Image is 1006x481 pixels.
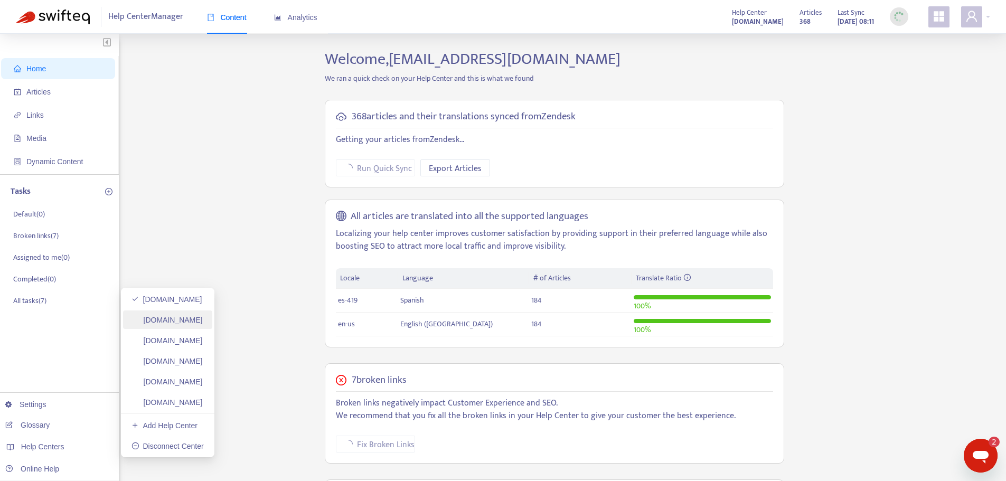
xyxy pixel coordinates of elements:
[13,252,70,263] p: Assigned to me ( 0 )
[108,7,183,27] span: Help Center Manager
[800,7,822,18] span: Articles
[352,111,576,123] h5: 368 articles and their translations synced from Zendesk
[336,436,415,452] button: Fix Broken Links
[13,230,59,241] p: Broken links ( 7 )
[13,209,45,220] p: Default ( 0 )
[13,273,56,285] p: Completed ( 0 )
[933,10,945,23] span: appstore
[352,374,407,386] h5: 7 broken links
[336,375,346,385] span: close-circle
[14,111,21,119] span: link
[5,465,59,473] a: Online Help
[325,46,620,72] span: Welcome, [EMAIL_ADDRESS][DOMAIN_NAME]
[351,211,588,223] h5: All articles are translated into all the supported languages
[357,162,412,175] span: Run Quick Sync
[400,294,424,306] span: Spanish
[531,294,542,306] span: 184
[131,357,203,365] a: [DOMAIN_NAME]
[336,134,773,146] p: Getting your articles from Zendesk ...
[965,10,978,23] span: user
[634,300,651,312] span: 100 %
[398,268,529,289] th: Language
[207,14,214,21] span: book
[336,159,415,176] button: Run Quick Sync
[400,318,493,330] span: English ([GEOGRAPHIC_DATA])
[21,442,64,451] span: Help Centers
[5,421,50,429] a: Glossary
[131,378,203,386] a: [DOMAIN_NAME]
[131,421,198,430] a: Add Help Center
[5,400,46,409] a: Settings
[16,10,90,24] img: Swifteq
[336,211,346,223] span: global
[531,318,542,330] span: 184
[13,295,46,306] p: All tasks ( 7 )
[105,188,112,195] span: plus-circle
[979,437,1000,447] iframe: Number of unread messages
[207,13,247,22] span: Content
[338,318,355,330] span: en-us
[26,157,83,166] span: Dynamic Content
[636,272,769,284] div: Translate Ratio
[14,88,21,96] span: account-book
[274,13,317,22] span: Analytics
[732,16,784,27] strong: [DOMAIN_NAME]
[274,14,281,21] span: area-chart
[317,73,792,84] p: We ran a quick check on your Help Center and this is what we found
[838,7,864,18] span: Last Sync
[11,185,31,198] p: Tasks
[131,442,204,450] a: Disconnect Center
[529,268,631,289] th: # of Articles
[344,440,353,448] span: loading
[420,159,490,176] button: Export Articles
[964,439,998,473] iframe: Button to launch messaging window, 2 unread messages
[26,111,44,119] span: Links
[336,111,346,122] span: cloud-sync
[14,158,21,165] span: container
[131,295,202,304] a: [DOMAIN_NAME]
[336,268,398,289] th: Locale
[26,134,46,143] span: Media
[892,10,906,23] img: sync_loading.0b5143dde30e3a21642e.gif
[26,64,46,73] span: Home
[357,438,415,451] span: Fix Broken Links
[838,16,874,27] strong: [DATE] 08:11
[14,65,21,72] span: home
[131,336,203,345] a: [DOMAIN_NAME]
[338,294,358,306] span: es-419
[800,16,811,27] strong: 368
[634,324,651,336] span: 100 %
[732,15,784,27] a: [DOMAIN_NAME]
[336,228,773,253] p: Localizing your help center improves customer satisfaction by providing support in their preferre...
[336,397,773,422] p: Broken links negatively impact Customer Experience and SEO. We recommend that you fix all the bro...
[131,316,203,324] a: [DOMAIN_NAME]
[26,88,51,96] span: Articles
[131,398,203,407] a: [DOMAIN_NAME]
[429,162,482,175] span: Export Articles
[14,135,21,142] span: file-image
[344,164,353,172] span: loading
[732,7,767,18] span: Help Center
